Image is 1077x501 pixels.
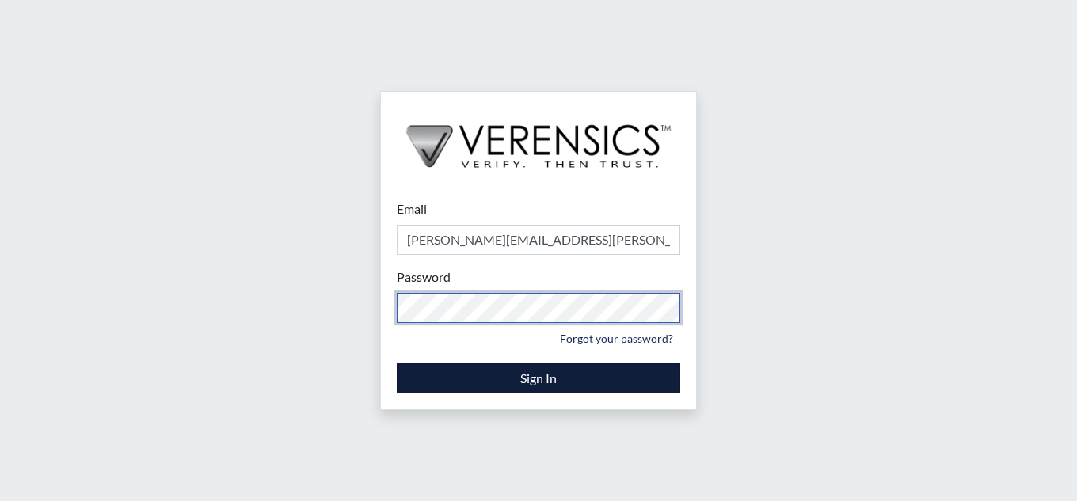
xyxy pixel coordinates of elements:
[397,199,427,218] label: Email
[381,92,696,184] img: logo-wide-black.2aad4157.png
[397,225,680,255] input: Email
[553,326,680,351] a: Forgot your password?
[397,268,451,287] label: Password
[397,363,680,393] button: Sign In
